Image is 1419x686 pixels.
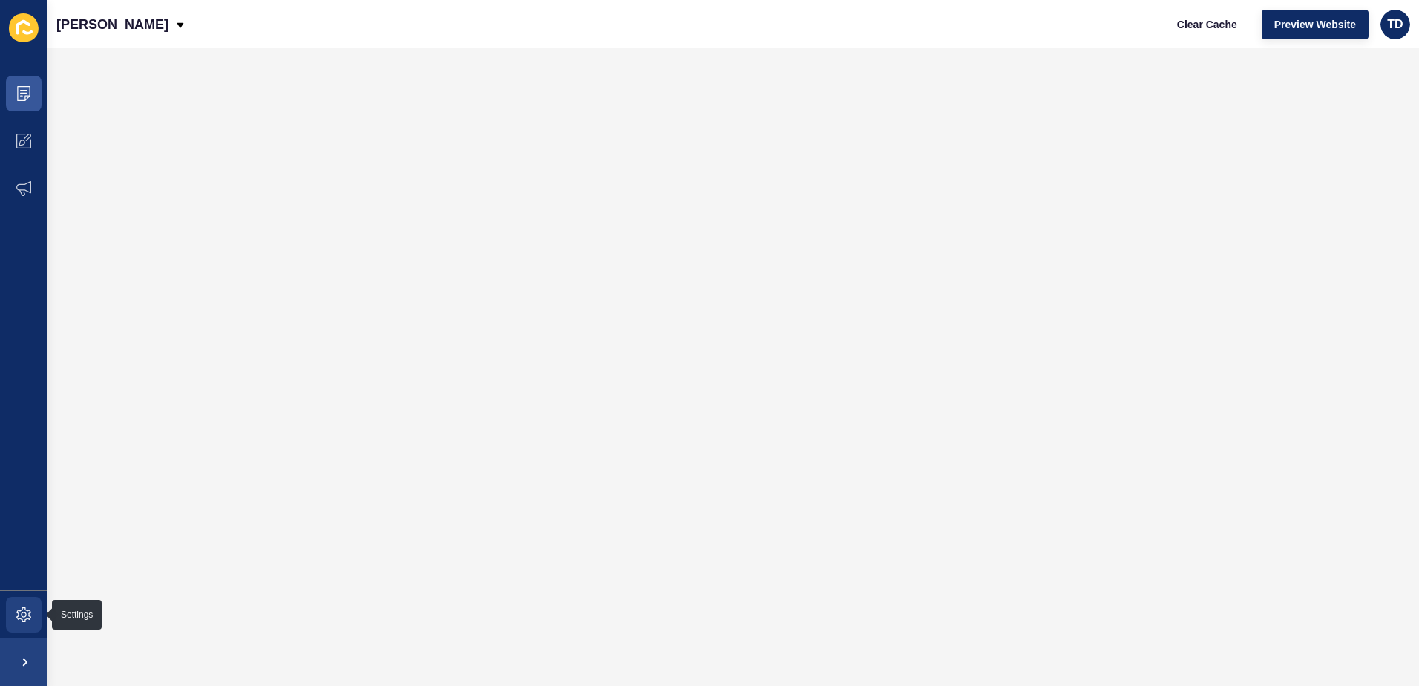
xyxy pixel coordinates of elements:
button: Preview Website [1262,10,1369,39]
span: TD [1387,17,1403,32]
span: Clear Cache [1177,17,1237,32]
button: Clear Cache [1164,10,1250,39]
div: Settings [61,609,93,621]
p: [PERSON_NAME] [56,6,168,43]
span: Preview Website [1274,17,1356,32]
